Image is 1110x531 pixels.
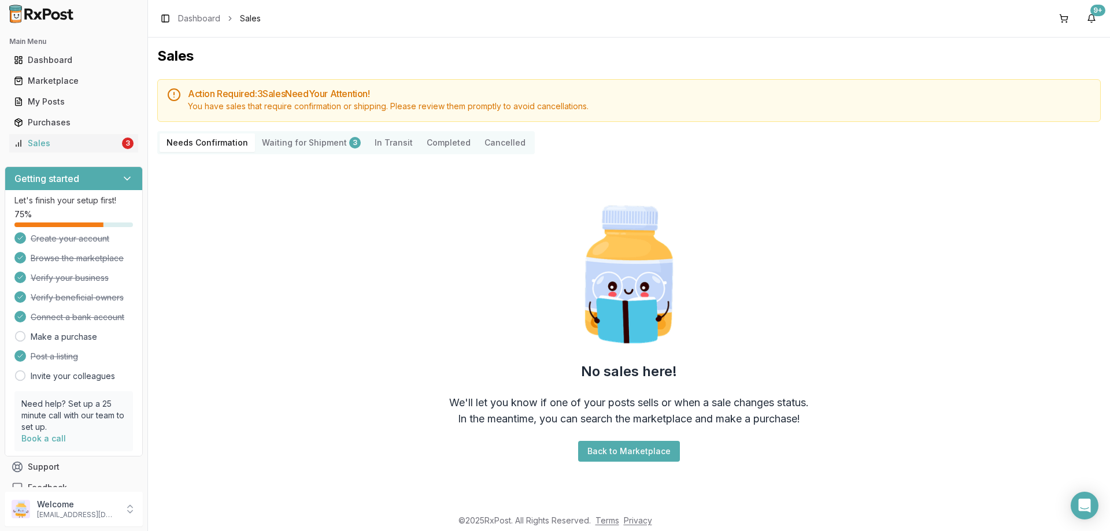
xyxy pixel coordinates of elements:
[5,5,79,23] img: RxPost Logo
[624,515,652,525] a: Privacy
[14,75,134,87] div: Marketplace
[31,370,115,382] a: Invite your colleagues
[9,50,138,70] a: Dashboard
[14,209,32,220] span: 75 %
[188,101,1091,112] div: You have sales that require confirmation or shipping. Please review them promptly to avoid cancel...
[14,138,120,149] div: Sales
[9,37,138,46] h2: Main Menu
[5,51,143,69] button: Dashboard
[21,398,126,433] p: Need help? Set up a 25 minute call with our team to set up.
[31,311,124,323] span: Connect a bank account
[9,91,138,112] a: My Posts
[37,499,117,510] p: Welcome
[1082,9,1101,28] button: 9+
[28,482,67,493] span: Feedback
[188,89,1091,98] h5: Action Required: 3 Sale s Need Your Attention!
[14,195,133,206] p: Let's finish your setup first!
[31,351,78,362] span: Post a listing
[5,477,143,498] button: Feedback
[1090,5,1105,16] div: 9+
[5,113,143,132] button: Purchases
[21,433,66,443] a: Book a call
[31,272,109,284] span: Verify your business
[31,292,124,303] span: Verify beneficial owners
[9,133,138,154] a: Sales3
[595,515,619,525] a: Terms
[349,137,361,148] div: 3
[31,233,109,244] span: Create your account
[31,331,97,343] a: Make a purchase
[9,70,138,91] a: Marketplace
[160,133,255,152] button: Needs Confirmation
[420,133,478,152] button: Completed
[5,134,143,153] button: Sales3
[122,138,134,149] div: 3
[240,13,261,24] span: Sales
[5,456,143,477] button: Support
[368,133,420,152] button: In Transit
[255,133,368,152] button: Waiting for Shipment
[12,500,30,518] img: User avatar
[449,395,809,411] div: We'll let you know if one of your posts sells or when a sale changes status.
[14,96,134,107] div: My Posts
[31,252,124,264] span: Browse the marketplace
[5,72,143,90] button: Marketplace
[458,411,800,427] div: In the meantime, you can search the marketplace and make a purchase!
[9,112,138,133] a: Purchases
[478,133,532,152] button: Cancelled
[555,200,703,348] img: Smart Pill Bottle
[14,172,79,185] h3: Getting started
[157,47,1101,65] h1: Sales
[581,362,677,381] h2: No sales here!
[14,117,134,128] div: Purchases
[578,441,680,462] button: Back to Marketplace
[1071,492,1098,519] div: Open Intercom Messenger
[14,54,134,66] div: Dashboard
[37,510,117,519] p: [EMAIL_ADDRESS][DOMAIN_NAME]
[178,13,220,24] a: Dashboard
[5,92,143,111] button: My Posts
[178,13,261,24] nav: breadcrumb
